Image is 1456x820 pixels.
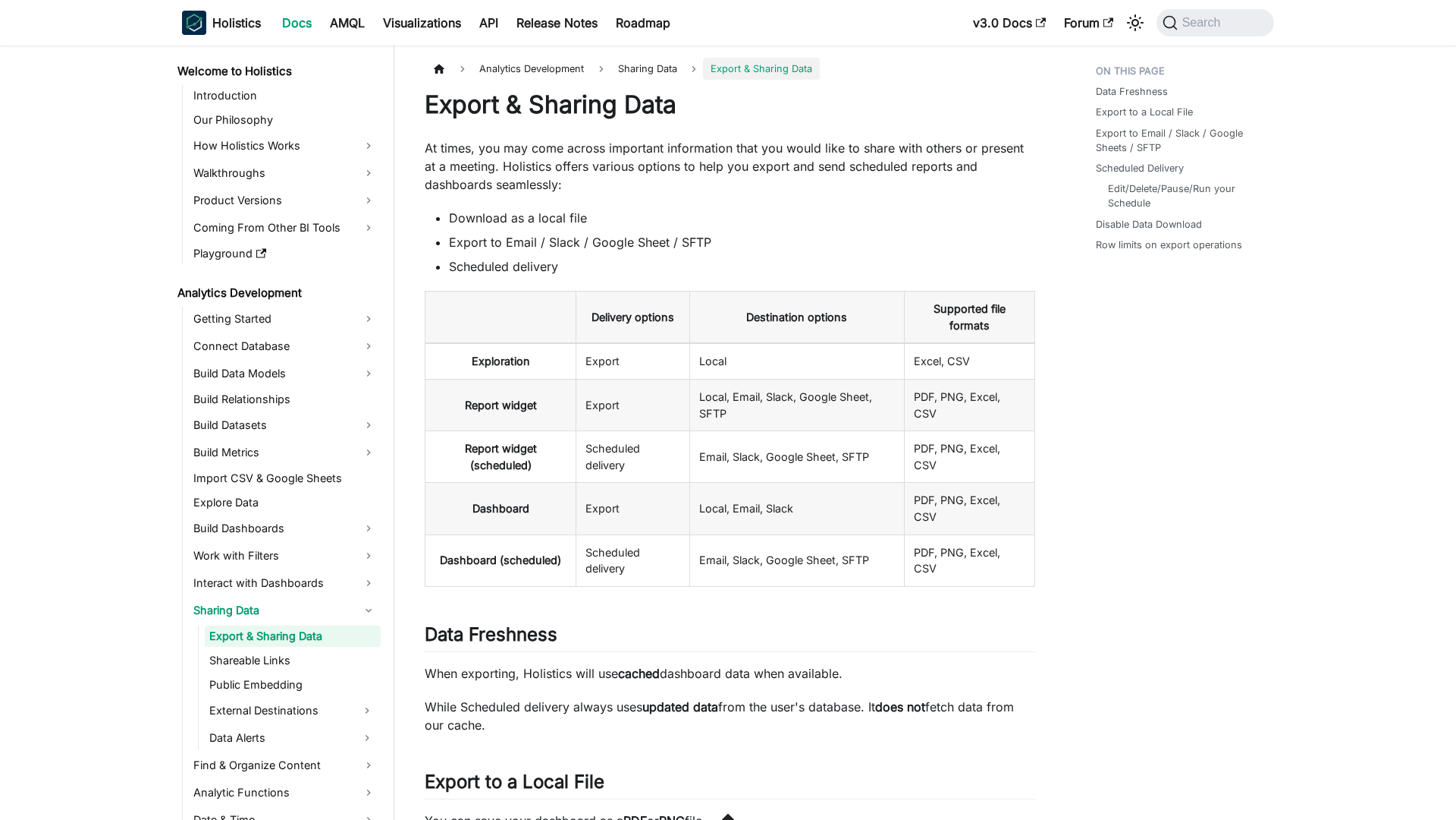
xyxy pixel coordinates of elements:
a: Analytics Development [173,282,381,304]
th: Destination options [690,292,904,344]
a: Shareable Links [205,650,381,671]
a: Scheduled Delivery [1096,161,1184,175]
a: Build Relationships [189,389,381,410]
p: While Scheduled delivery always uses from the user's database. It fetch data from our cache. [425,698,1035,734]
td: Export [576,343,690,379]
th: Exploration [425,343,576,379]
td: Scheduled delivery [576,535,690,586]
button: Switch between dark and light mode (currently system mode) [1123,11,1147,35]
a: Interact with Dashboards [189,571,381,595]
th: Delivery options [576,292,690,344]
td: Excel, CSV [904,343,1035,379]
a: Docs [273,11,321,35]
a: Build Metrics [189,440,381,465]
a: Visualizations [374,11,470,35]
a: Work with Filters [189,544,381,568]
strong: does not [875,699,925,714]
a: Explore Data [189,492,381,513]
button: Expand sidebar category 'Data Alerts' [353,726,381,750]
a: Product Versions [189,188,381,213]
a: Introduction [189,85,381,106]
a: Disable Data Download [1096,217,1202,232]
a: Getting Started [189,307,381,331]
th: Dashboard (scheduled) [425,535,576,586]
li: Export to Email / Slack / Google Sheet / SFTP [449,233,1035,251]
td: Local, Email, Slack, Google Sheet, SFTP [690,380,904,431]
a: Connect Database [189,334,381,358]
a: Export & Sharing Data [205,626,381,647]
a: Find & Organize Content [189,753,381,777]
a: Export to Email / Slack / Google Sheets / SFTP [1096,126,1265,155]
a: Walkthroughs [189,161,381,185]
td: Email, Slack, Google Sheet, SFTP [690,431,904,483]
td: Export [576,483,690,535]
a: Playground [189,243,381,264]
a: External Destinations [205,699,353,723]
td: PDF, PNG, Excel, CSV [904,431,1035,483]
td: Scheduled delivery [576,431,690,483]
img: Holistics [182,11,206,35]
a: Export to a Local File [1096,105,1193,119]
th: Supported file formats [904,292,1035,344]
a: Data Freshness [1096,84,1168,99]
a: Our Philosophy [189,109,381,131]
a: v3.0 Docs [964,11,1055,35]
span: Export & Sharing Data [703,58,820,80]
a: Coming From Other BI Tools [189,216,381,240]
a: Roadmap [607,11,679,35]
b: Holistics [212,14,261,32]
a: API [470,11,507,35]
li: Scheduled delivery [449,257,1035,276]
a: Row limits on export operations [1096,238,1242,252]
a: Build Dashboards [189,516,381,541]
td: Local [690,343,904,379]
a: Forum [1055,11,1122,35]
td: PDF, PNG, Excel, CSV [904,535,1035,586]
a: Welcome to Holistics [173,61,381,82]
td: PDF, PNG, Excel, CSV [904,483,1035,535]
a: Data Alerts [205,726,353,750]
a: How Holistics Works [189,134,381,158]
a: Sharing Data [189,598,381,623]
h2: Data Freshness [425,623,1035,652]
td: Local, Email, Slack [690,483,904,535]
p: At times, you may come across important information that you would like to share with others or p... [425,139,1035,194]
a: Home page [425,58,453,80]
a: HolisticsHolisticsHolistics [182,11,261,35]
a: Import CSV & Google Sheets [189,468,381,489]
h2: Export to a Local File [425,771,1035,799]
a: Release Notes [507,11,607,35]
a: Edit/Delete/Pause/Run your Schedule [1108,181,1259,210]
td: Email, Slack, Google Sheet, SFTP [690,535,904,586]
strong: cached [618,666,660,681]
span: Analytics Development [472,58,591,80]
nav: Docs sidebar [167,46,394,820]
li: Download as a local file [449,209,1035,227]
span: Search [1178,16,1230,30]
th: Dashboard [425,483,576,535]
h1: Export & Sharing Data [425,90,1035,120]
a: Analytic Functions [189,781,381,805]
strong: updated data [642,699,718,714]
span: Sharing Data [610,58,685,80]
th: Report widget [425,380,576,431]
p: When exporting, Holistics will use dashboard data when available. [425,664,1035,683]
button: Search (Command+K) [1156,9,1274,36]
a: Build Datasets [189,413,381,437]
td: Export [576,380,690,431]
a: AMQL [321,11,374,35]
a: Build Data Models [189,361,381,386]
th: Report widget (scheduled) [425,431,576,483]
nav: Breadcrumbs [425,58,1035,80]
td: PDF, PNG, Excel, CSV [904,380,1035,431]
a: Public Embedding [205,674,381,695]
button: Expand sidebar category 'External Destinations' [353,699,381,723]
